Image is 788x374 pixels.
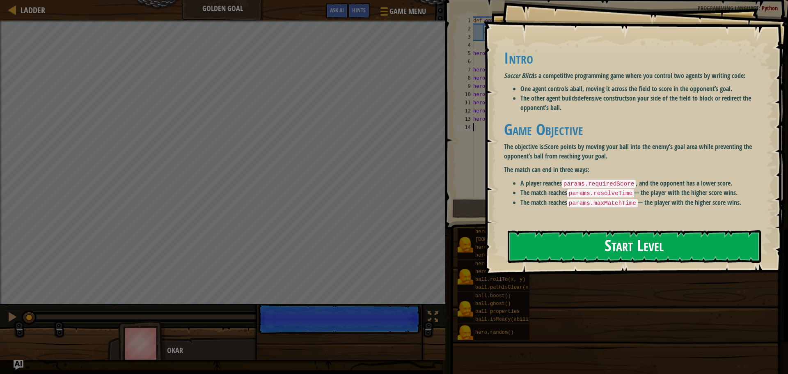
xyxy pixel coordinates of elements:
h1: Intro [504,49,765,67]
strong: ball [573,84,582,93]
button: Run ⇧↵ [452,199,609,218]
button: Ask AI [14,360,23,370]
img: portrait.png [458,237,473,252]
p: The objective is: [504,142,765,161]
p: is a competitive programming game where you control two agents by writing code: [504,71,765,80]
em: Soccer Blitz [504,71,533,80]
span: hero.getObstacleAt(x, y) [475,252,546,258]
code: params.requiredScore [562,180,636,188]
div: 13 [457,115,473,123]
img: portrait.png [458,301,473,317]
h1: Game Objective [504,121,765,138]
button: Game Menu [374,3,431,23]
span: ball.isReady(ability) [475,317,537,322]
span: hero.on("spawn-ball", f) [475,229,546,235]
span: Ladder [21,5,45,16]
span: Game Menu [389,6,426,17]
div: 7 [457,66,473,74]
span: hero.wait(t) [475,261,511,267]
span: ball properties [475,309,520,314]
span: hero.random() [475,330,514,335]
li: One agent controls a , moving it across the field to score in the opponent’s goal. [520,84,765,94]
li: The other agent builds on your side of the field to block or redirect the opponent’s ball. [520,94,765,112]
div: 6 [457,57,473,66]
div: 12 [457,107,473,115]
code: params.maxMatchTime [567,199,638,207]
span: hero properties [475,269,520,275]
span: [DOMAIN_NAME](type, x, y) [475,237,549,243]
span: Hints [352,6,366,14]
li: A player reaches , and the opponent has a lower score. [520,179,765,188]
span: ball.pathIsClear(x, y) [475,285,540,290]
strong: Score points by moving your ball into the enemy’s goal area while preventing the opponent’s ball ... [504,142,752,161]
strong: defensive constructs [577,94,629,103]
div: Okar [167,345,329,356]
li: The match reaches — the player with the higher score wins. [520,198,765,208]
div: 10 [457,90,473,99]
p: The match can end in three ways: [504,165,765,174]
button: Start Level [508,230,761,263]
div: 3 [457,33,473,41]
span: ball.rollTo(x, y) [475,277,525,282]
a: Ladder [16,5,45,16]
span: Ask AI [330,6,344,14]
li: The match reaches — the player with the higher score wins. [520,188,765,198]
img: portrait.png [458,325,473,341]
button: Toggle fullscreen [425,310,441,326]
div: 11 [457,99,473,107]
img: thang_avatar_frame.png [118,321,166,366]
span: hero.canBuild(x, y) [475,245,531,250]
span: ball.ghost() [475,301,511,307]
div: 4 [457,41,473,49]
div: 5 [457,49,473,57]
div: 14 [457,123,473,131]
code: params.resolveTime [567,189,634,197]
div: 1 [457,16,473,25]
div: 2 [457,25,473,33]
button: Ask AI [326,3,348,18]
div: 9 [457,82,473,90]
img: portrait.png [458,269,473,285]
div: 8 [457,74,473,82]
button: Ctrl + P: Pause [4,310,21,326]
span: ball.boost() [475,293,511,299]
